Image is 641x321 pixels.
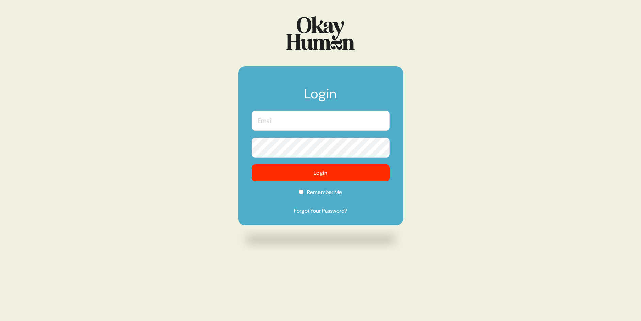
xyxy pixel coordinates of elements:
label: Remember Me [252,188,390,201]
input: Remember Me [299,190,303,194]
img: Logo [286,16,355,50]
h1: Login [252,87,390,107]
input: Email [252,111,390,131]
button: Login [252,164,390,181]
a: Forgot Your Password? [252,207,390,215]
img: Drop shadow [238,229,403,250]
